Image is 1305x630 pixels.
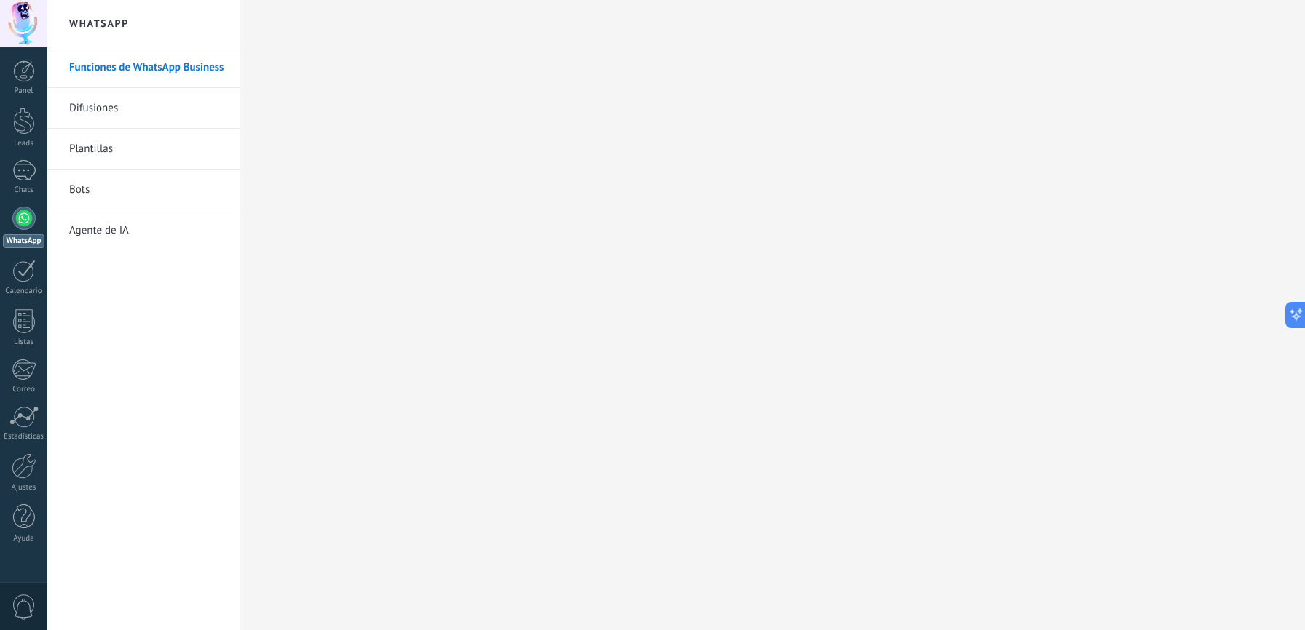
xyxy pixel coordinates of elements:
[3,186,45,195] div: Chats
[3,432,45,442] div: Estadísticas
[3,87,45,96] div: Panel
[3,139,45,148] div: Leads
[69,210,225,251] a: Agente de IA
[47,129,240,170] li: Plantillas
[69,47,225,88] a: Funciones de WhatsApp Business
[69,88,225,129] a: Difusiones
[3,287,45,296] div: Calendario
[47,170,240,210] li: Bots
[69,170,225,210] a: Bots
[47,47,240,88] li: Funciones de WhatsApp Business
[47,88,240,129] li: Difusiones
[3,338,45,347] div: Listas
[47,210,240,250] li: Agente de IA
[3,385,45,394] div: Correo
[3,534,45,543] div: Ayuda
[3,234,44,248] div: WhatsApp
[69,129,225,170] a: Plantillas
[3,483,45,493] div: Ajustes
